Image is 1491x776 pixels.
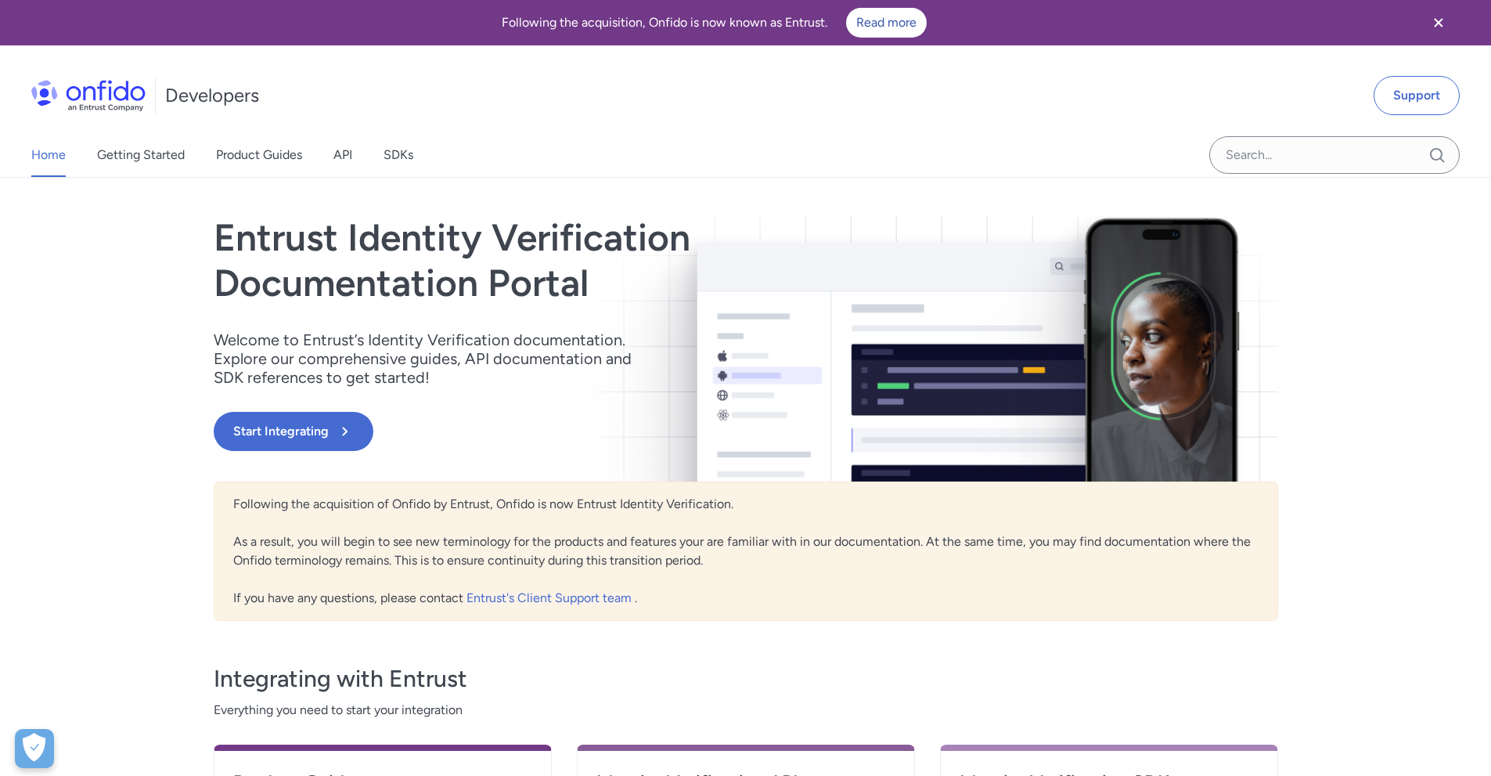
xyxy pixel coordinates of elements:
[214,330,652,387] p: Welcome to Entrust’s Identity Verification documentation. Explore our comprehensive guides, API d...
[466,590,635,605] a: Entrust's Client Support team
[846,8,927,38] a: Read more
[97,133,185,177] a: Getting Started
[214,663,1278,695] h3: Integrating with Entrust
[333,133,352,177] a: API
[31,80,146,111] img: Onfido Logo
[214,412,959,451] a: Start Integrating
[15,729,54,768] div: Cookie Preferences
[214,701,1278,720] span: Everything you need to start your integration
[19,8,1410,38] div: Following the acquisition, Onfido is now known as Entrust.
[15,729,54,768] button: Open Preferences
[1410,3,1468,42] button: Close banner
[31,133,66,177] a: Home
[216,133,302,177] a: Product Guides
[214,482,1278,621] div: Following the acquisition of Onfido by Entrust, Onfido is now Entrust Identity Verification. As a...
[214,412,373,451] button: Start Integrating
[1429,13,1448,32] svg: Close banner
[214,215,959,305] h1: Entrust Identity Verification Documentation Portal
[1209,136,1460,174] input: Onfido search input field
[384,133,413,177] a: SDKs
[165,83,259,108] h1: Developers
[1374,76,1460,115] a: Support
